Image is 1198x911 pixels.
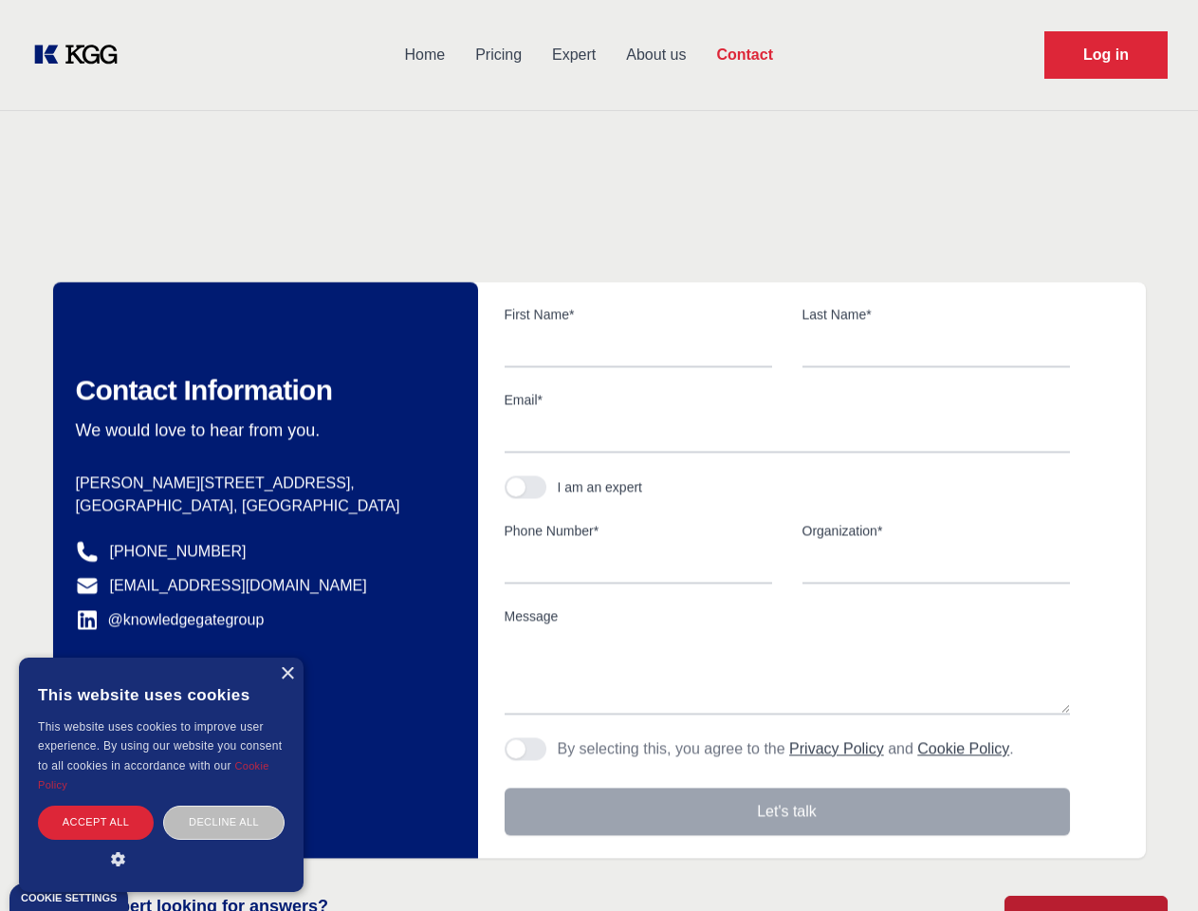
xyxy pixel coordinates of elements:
[76,472,448,494] p: [PERSON_NAME][STREET_ADDRESS],
[389,30,460,80] a: Home
[505,606,1070,625] label: Message
[1103,820,1198,911] iframe: Chat Widget
[38,720,282,772] span: This website uses cookies to improve user experience. By using our website you consent to all coo...
[76,373,448,407] h2: Contact Information
[30,40,133,70] a: KOL Knowledge Platform: Talk to Key External Experts (KEE)
[163,806,285,839] div: Decline all
[76,418,448,441] p: We would love to hear from you.
[802,521,1070,540] label: Organization*
[611,30,701,80] a: About us
[38,760,269,790] a: Cookie Policy
[38,806,154,839] div: Accept all
[21,893,117,903] div: Cookie settings
[537,30,611,80] a: Expert
[505,390,1070,409] label: Email*
[460,30,537,80] a: Pricing
[280,667,294,681] div: Close
[558,477,643,496] div: I am an expert
[917,740,1009,756] a: Cookie Policy
[1044,31,1168,79] a: Request Demo
[76,494,448,517] p: [GEOGRAPHIC_DATA], [GEOGRAPHIC_DATA]
[802,305,1070,324] label: Last Name*
[505,788,1070,835] button: Let's talk
[701,30,788,80] a: Contact
[789,740,884,756] a: Privacy Policy
[505,305,772,324] label: First Name*
[110,540,247,563] a: [PHONE_NUMBER]
[38,672,285,717] div: This website uses cookies
[505,521,772,540] label: Phone Number*
[76,608,265,631] a: @knowledgegategroup
[110,574,367,597] a: [EMAIL_ADDRESS][DOMAIN_NAME]
[558,737,1014,760] p: By selecting this, you agree to the and .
